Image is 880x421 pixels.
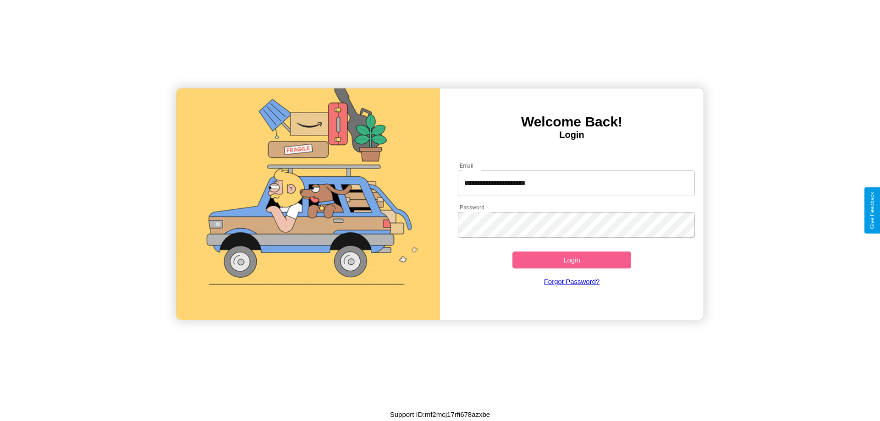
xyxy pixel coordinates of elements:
label: Password [460,203,484,211]
label: Email [460,162,474,169]
a: Forgot Password? [453,268,691,295]
img: gif [176,88,440,320]
h4: Login [440,130,704,140]
div: Give Feedback [869,192,875,229]
button: Login [512,252,631,268]
h3: Welcome Back! [440,114,704,130]
p: Support ID: mf2mcj17rfi678azxbe [390,408,490,421]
